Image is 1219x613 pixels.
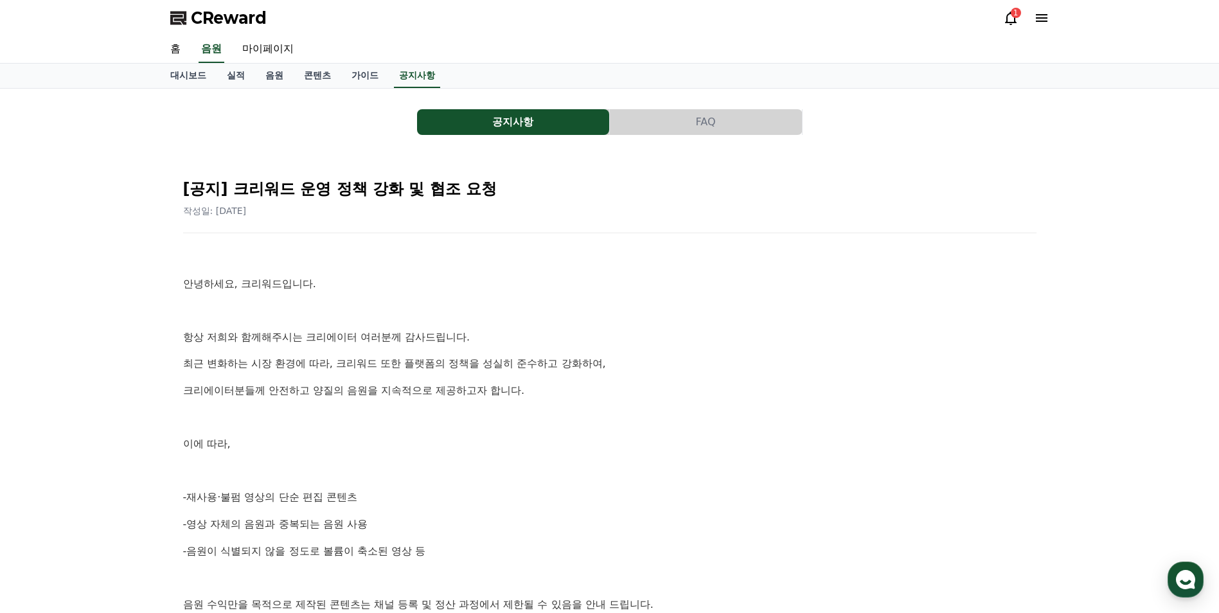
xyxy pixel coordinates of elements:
[255,64,294,88] a: 음원
[199,36,224,63] a: 음원
[417,109,609,135] button: 공지사항
[170,8,267,28] a: CReward
[1011,8,1021,18] div: 1
[183,355,1037,372] p: 최근 변화하는 시장 환경에 따라, 크리워드 또한 플랫폼의 정책을 성실히 준수하고 강화하여,
[183,382,1037,399] p: 크리에이터분들께 안전하고 양질의 음원을 지속적으로 제공하고자 합니다.
[183,596,1037,613] p: 음원 수익만을 목적으로 제작된 콘텐츠는 채널 등록 및 정산 과정에서 제한될 수 있음을 안내 드립니다.
[183,516,1037,533] p: -영상 자체의 음원과 중복되는 음원 사용
[183,489,1037,506] p: -재사용·불펌 영상의 단순 편집 콘텐츠
[160,64,217,88] a: 대시보드
[417,109,610,135] a: 공지사항
[183,206,247,216] span: 작성일: [DATE]
[394,64,440,88] a: 공지사항
[610,109,802,135] button: FAQ
[183,329,1037,346] p: 항상 저희와 함께해주시는 크리에이터 여러분께 감사드립니다.
[183,276,1037,292] p: 안녕하세요, 크리워드입니다.
[183,543,1037,560] p: -음원이 식별되지 않을 정도로 볼륨이 축소된 영상 등
[183,436,1037,452] p: 이에 따라,
[1003,10,1019,26] a: 1
[183,179,1037,199] h2: [공지] 크리워드 운영 정책 강화 및 협조 요청
[341,64,389,88] a: 가이드
[191,8,267,28] span: CReward
[160,36,191,63] a: 홈
[217,64,255,88] a: 실적
[294,64,341,88] a: 콘텐츠
[232,36,304,63] a: 마이페이지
